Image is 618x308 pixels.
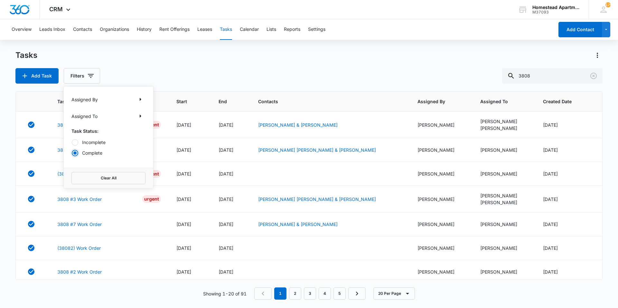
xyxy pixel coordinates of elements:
[543,122,558,128] span: [DATE]
[417,170,465,177] div: [PERSON_NAME]
[176,147,191,153] span: [DATE]
[289,287,301,300] a: Page 2
[57,122,102,128] a: 3808 #5 Work Order
[176,222,191,227] span: [DATE]
[57,245,101,251] a: (38082) Work Order
[71,139,145,146] label: Incomplete
[176,98,194,105] span: Start
[219,196,233,202] span: [DATE]
[219,171,233,177] span: [DATE]
[373,287,415,300] button: 20 Per Page
[417,221,465,228] div: [PERSON_NAME]
[15,50,37,60] h1: Tasks
[73,19,92,40] button: Contacts
[480,147,528,153] div: [PERSON_NAME]
[267,19,276,40] button: Lists
[588,71,599,81] button: Clear
[159,19,190,40] button: Rent Offerings
[135,94,145,104] button: Show Assigned By filters
[417,98,455,105] span: Assigned By
[71,96,98,103] p: Assigned By
[71,128,145,134] p: Task Status:
[502,68,603,84] input: Search Tasks
[219,245,233,251] span: [DATE]
[219,122,233,128] span: [DATE]
[176,245,191,251] span: [DATE]
[220,19,232,40] button: Tasks
[480,125,528,131] div: [PERSON_NAME]
[57,221,102,228] a: 3808 #7 Work Order
[543,245,558,251] span: [DATE]
[480,98,518,105] span: Assigned To
[71,113,98,120] p: Assigned To
[258,122,338,128] a: [PERSON_NAME] & [PERSON_NAME]
[203,290,247,297] p: Showing 1-20 of 91
[258,147,376,153] a: [PERSON_NAME] [PERSON_NAME] & [PERSON_NAME]
[543,196,558,202] span: [DATE]
[57,196,102,203] a: 3808 #3 Work Order
[348,287,366,300] a: Next Page
[480,192,528,199] div: [PERSON_NAME]
[543,269,558,275] span: [DATE]
[100,19,129,40] button: Organizations
[417,196,465,203] div: [PERSON_NAME]
[71,149,145,156] label: Complete
[176,122,191,128] span: [DATE]
[480,170,528,177] div: [PERSON_NAME]
[176,171,191,177] span: [DATE]
[258,222,338,227] a: [PERSON_NAME] & [PERSON_NAME]
[480,245,528,251] div: [PERSON_NAME]
[176,269,191,275] span: [DATE]
[219,269,233,275] span: [DATE]
[319,287,331,300] a: Page 4
[176,196,191,202] span: [DATE]
[543,98,583,105] span: Created Date
[258,98,393,105] span: Contacts
[308,19,325,40] button: Settings
[15,68,59,84] button: Add Task
[219,147,233,153] span: [DATE]
[12,19,32,40] button: Overview
[39,19,65,40] button: Leads Inbox
[258,196,376,202] a: [PERSON_NAME] [PERSON_NAME] & [PERSON_NAME]
[417,268,465,275] div: [PERSON_NAME]
[480,268,528,275] div: [PERSON_NAME]
[532,5,579,10] div: account name
[417,147,465,153] div: [PERSON_NAME]
[480,221,528,228] div: [PERSON_NAME]
[274,287,286,300] em: 1
[592,50,603,60] button: Actions
[333,287,346,300] a: Page 5
[558,22,602,37] button: Add Contact
[137,19,152,40] button: History
[219,98,233,105] span: End
[543,222,558,227] span: [DATE]
[480,199,528,206] div: [PERSON_NAME]
[197,19,212,40] button: Leases
[57,98,151,105] span: Task
[304,287,316,300] a: Page 3
[219,222,233,227] span: [DATE]
[284,19,300,40] button: Reports
[254,287,366,300] nav: Pagination
[532,10,579,14] div: account id
[57,268,102,275] a: 3808 #2 Work Order
[417,122,465,128] div: [PERSON_NAME]
[605,2,611,7] div: notifications count
[135,111,145,121] button: Show Assigned To filters
[417,245,465,251] div: [PERSON_NAME]
[142,195,161,203] div: Urgent
[605,2,611,7] span: 179
[240,19,259,40] button: Calendar
[57,147,137,153] a: 3808 #3 waiting for parts Work Order
[543,171,558,177] span: [DATE]
[64,68,100,84] button: Filters
[480,118,528,125] div: [PERSON_NAME]
[543,147,558,153] span: [DATE]
[71,172,145,184] button: Clear All
[49,6,63,13] span: CRM
[57,170,101,177] a: (38087) Work Order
